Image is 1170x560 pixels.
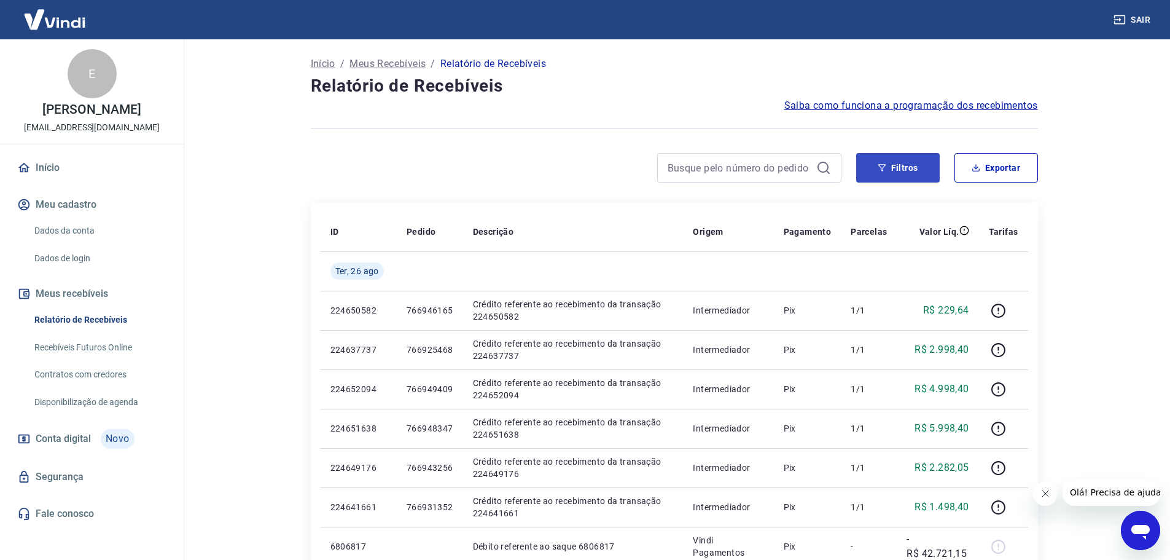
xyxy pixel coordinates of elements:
[915,421,969,436] p: R$ 5.998,40
[851,540,887,553] p: -
[784,383,832,395] p: Pix
[851,226,887,238] p: Parcelas
[7,9,103,18] span: Olá! Precisa de ajuda?
[1121,511,1160,550] iframe: Botão para abrir a janela de mensagens
[784,98,1038,113] a: Saiba como funciona a programação dos recebimentos
[330,226,339,238] p: ID
[693,462,763,474] p: Intermediador
[15,500,169,527] a: Fale conosco
[851,304,887,317] p: 1/1
[693,383,763,395] p: Intermediador
[330,422,387,435] p: 224651638
[330,540,387,553] p: 6806817
[693,344,763,356] p: Intermediador
[784,540,832,553] p: Pix
[693,304,763,317] p: Intermediador
[330,344,387,356] p: 224637737
[851,422,887,435] p: 1/1
[915,342,969,357] p: R$ 2.998,40
[693,422,763,435] p: Intermediador
[668,159,811,177] input: Busque pelo número do pedido
[856,153,940,183] button: Filtros
[29,218,169,243] a: Dados da conta
[340,57,345,71] p: /
[29,335,169,360] a: Recebíveis Futuros Online
[1033,481,1058,506] iframe: Fechar mensagem
[68,49,117,98] div: E
[15,463,169,491] a: Segurança
[15,191,169,218] button: Meu cadastro
[29,362,169,387] a: Contratos com credores
[15,280,169,307] button: Meus recebíveis
[36,430,91,448] span: Conta digital
[784,462,832,474] p: Pix
[407,501,453,513] p: 766931352
[407,304,453,317] p: 766946165
[311,74,1038,98] h4: Relatório de Recebíveis
[851,344,887,356] p: 1/1
[693,534,763,559] p: Vindi Pagamentos
[335,265,379,277] span: Ter, 26 ago
[15,154,169,181] a: Início
[784,422,832,435] p: Pix
[101,429,135,449] span: Novo
[330,304,387,317] p: 224650582
[29,390,169,415] a: Disponibilização de agenda
[1111,9,1155,31] button: Sair
[693,226,723,238] p: Origem
[407,383,453,395] p: 766949409
[330,462,387,474] p: 224649176
[473,495,674,519] p: Crédito referente ao recebimento da transação 224641661
[915,382,969,396] p: R$ 4.998,40
[440,57,546,71] p: Relatório de Recebíveis
[915,500,969,515] p: R$ 1.498,40
[989,226,1018,238] p: Tarifas
[915,460,969,475] p: R$ 2.282,05
[919,226,959,238] p: Valor Líq.
[431,57,435,71] p: /
[473,226,514,238] p: Descrição
[473,337,674,362] p: Crédito referente ao recebimento da transação 224637737
[29,307,169,333] a: Relatório de Recebíveis
[330,383,387,395] p: 224652094
[473,377,674,401] p: Crédito referente ao recebimento da transação 224652094
[851,462,887,474] p: 1/1
[407,344,453,356] p: 766925468
[693,501,763,513] p: Intermediador
[473,540,674,553] p: Débito referente ao saque 6806817
[15,1,95,38] img: Vindi
[407,422,453,435] p: 766948347
[784,304,832,317] p: Pix
[24,121,160,134] p: [EMAIL_ADDRESS][DOMAIN_NAME]
[407,226,435,238] p: Pedido
[784,501,832,513] p: Pix
[473,298,674,323] p: Crédito referente ao recebimento da transação 224650582
[954,153,1038,183] button: Exportar
[1063,479,1160,506] iframe: Mensagem da empresa
[473,416,674,441] p: Crédito referente ao recebimento da transação 224651638
[330,501,387,513] p: 224641661
[311,57,335,71] a: Início
[851,383,887,395] p: 1/1
[784,344,832,356] p: Pix
[473,455,674,480] p: Crédito referente ao recebimento da transação 224649176
[15,424,169,454] a: Conta digitalNovo
[407,462,453,474] p: 766943256
[42,103,141,116] p: [PERSON_NAME]
[851,501,887,513] p: 1/1
[784,226,832,238] p: Pagamento
[349,57,426,71] a: Meus Recebíveis
[29,246,169,271] a: Dados de login
[923,303,969,318] p: R$ 229,64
